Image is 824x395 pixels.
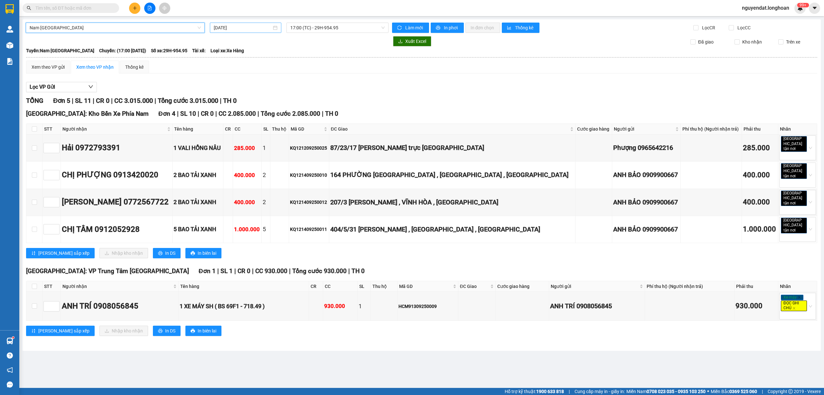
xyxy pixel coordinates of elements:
span: caret-down [812,5,818,11]
td: KQ121209250025 [289,134,329,162]
span: question-circle [7,352,13,359]
span: CC 930.000 [255,267,287,275]
span: close [797,202,800,205]
div: 285.000 [234,144,260,153]
div: 2 [263,198,269,207]
div: 400.000 [743,197,777,208]
button: printerIn biên lai [185,326,221,336]
div: 930.000 [735,301,777,312]
span: Loại xe: Xe Hàng [211,47,244,54]
div: Xem theo VP gửi [32,64,65,71]
span: [PHONE_NUMBER] [3,22,49,33]
span: | [215,110,217,117]
span: printer [191,251,195,256]
span: | [322,110,323,117]
th: Cước giao hàng [576,124,612,134]
div: 400.000 [234,171,260,180]
span: | [217,267,219,275]
span: Số xe: 29H-954.95 [151,47,187,54]
span: CÔNG TY TNHH CHUYỂN PHÁT NHANH BẢO AN [56,22,118,34]
span: [GEOGRAPHIC_DATA]: Kho Bến Xe Phía Nam [26,110,149,117]
span: Mã đơn: BXPN1309250005 [3,39,99,48]
span: Miền Nam [626,388,706,395]
div: 87/23/17 [PERSON_NAME] trực [GEOGRAPHIC_DATA] [330,143,574,153]
span: | [93,97,94,104]
span: [PERSON_NAME] sắp xếp [38,250,89,257]
button: printerIn DS [153,326,181,336]
span: 17:00 (TC) - 29H-954.95 [290,23,385,33]
td: KQ121409250011 [289,216,329,243]
span: | [111,97,113,104]
img: warehouse-icon [6,26,13,33]
div: KQ121409250010 [290,172,328,179]
span: printer [191,329,195,334]
span: ⚪️ [707,390,709,393]
span: In biên lai [198,327,216,334]
div: Hải 0972793391 [62,142,171,154]
td: KQ121409250010 [289,162,329,189]
div: 164 PHƯỜNG [GEOGRAPHIC_DATA] , [GEOGRAPHIC_DATA] , [GEOGRAPHIC_DATA] [330,170,574,180]
span: [GEOGRAPHIC_DATA] tận nơi [781,191,807,206]
button: downloadXuất Excel [393,36,431,46]
th: CC [323,281,358,292]
div: 404/5/31 [PERSON_NAME] , [GEOGRAPHIC_DATA] , [GEOGRAPHIC_DATA] [330,224,574,234]
th: Tên hàng [179,281,309,292]
th: Cước giao hàng [496,281,549,292]
span: bar-chart [507,25,512,31]
strong: 0369 525 060 [729,389,757,394]
div: ANH TRÍ 0908056845 [62,300,177,312]
div: 1 [263,143,269,153]
span: download [398,39,403,44]
th: STT [42,124,61,134]
button: In đơn chọn [465,23,501,33]
span: CR 0 [238,267,250,275]
img: logo-vxr [5,4,14,14]
span: In DS [165,250,175,257]
span: | [234,267,236,275]
button: printerIn biên lai [185,248,221,258]
span: Người gửi [551,283,638,290]
th: CR [309,281,323,292]
b: Tuyến: Nam [GEOGRAPHIC_DATA] [26,48,94,53]
div: 285.000 [743,143,777,154]
button: plus [129,3,140,14]
span: Tài xế: [192,47,206,54]
span: printer [436,25,441,31]
span: close [797,229,800,232]
span: Xuất Excel [405,38,426,45]
div: 1 [359,302,369,311]
div: 1.000.000 [743,224,777,235]
div: [PERSON_NAME] 0772567722 [62,196,171,208]
span: Cung cấp máy in - giấy in: [575,388,625,395]
img: warehouse-icon [6,42,13,49]
span: TH 0 [223,97,237,104]
div: ANH BẢO 0909900667 [613,197,679,207]
div: KQ121409250011 [290,226,328,233]
div: CHỊ PHƯỢNG 0913420020 [62,169,171,181]
div: 930.000 [324,302,357,311]
span: Thống kê [515,24,534,31]
span: Kho nhận [740,38,764,45]
td: KQ121409250012 [289,189,329,216]
button: sort-ascending[PERSON_NAME] sắp xếp [26,248,95,258]
div: 2 BAO TẢI XANH [173,198,222,207]
span: TH 0 [325,110,338,117]
div: Phượng 0965642216 [613,143,679,153]
span: Người gửi [614,125,674,133]
th: Phí thu hộ (Người nhận trả) [645,281,735,292]
span: printer [158,329,163,334]
span: search [27,6,31,10]
button: Lọc VP Gửi [26,82,97,92]
span: [GEOGRAPHIC_DATA] tận nơi [781,136,807,152]
span: Chuyến: (17:00 [DATE]) [99,47,146,54]
th: Phí thu hộ (Người nhận trả) [681,124,742,134]
span: printer [158,251,163,256]
img: solution-icon [6,58,13,65]
span: Trên xe [783,38,803,45]
span: In DS [165,327,175,334]
div: 5 [263,225,269,234]
span: notification [7,367,13,373]
th: STT [42,281,61,292]
span: Làm mới [405,24,424,31]
span: close [792,307,796,310]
